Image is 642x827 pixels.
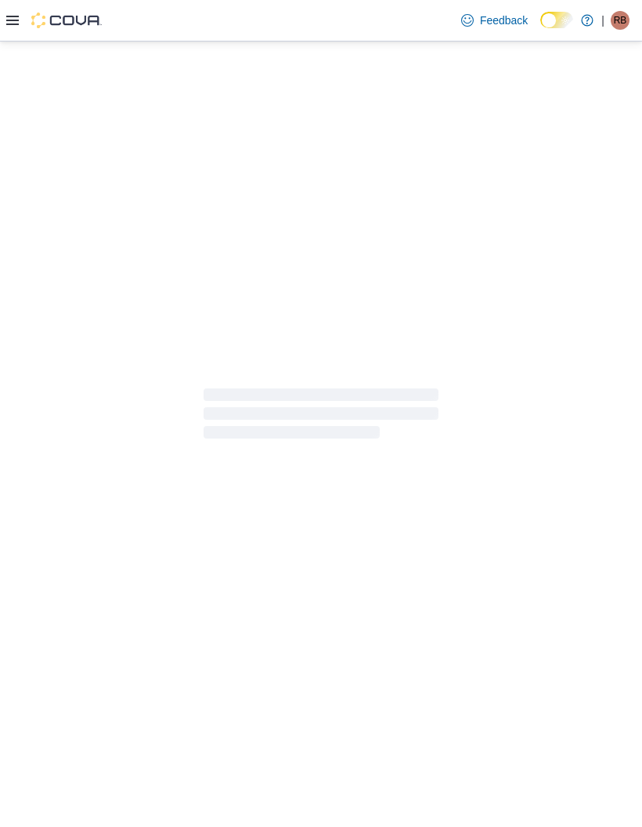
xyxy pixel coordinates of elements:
a: Feedback [455,5,534,36]
span: Dark Mode [540,28,541,29]
span: Feedback [480,13,528,28]
p: | [601,11,604,30]
span: Loading [204,392,438,442]
div: Regina Billingsley [611,11,629,30]
input: Dark Mode [540,12,573,28]
img: Cova [31,13,102,28]
span: RB [614,11,627,30]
